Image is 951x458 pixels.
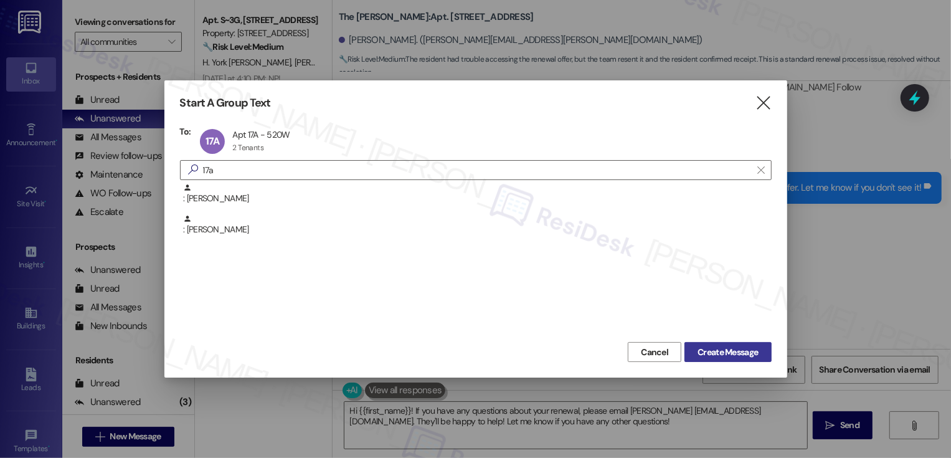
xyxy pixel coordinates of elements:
span: 17A [206,135,220,148]
i:  [183,163,203,176]
i:  [755,97,772,110]
div: : [PERSON_NAME] [180,183,772,214]
button: Cancel [628,342,681,362]
i:  [757,165,764,175]
button: Create Message [684,342,771,362]
span: Create Message [698,346,758,359]
div: 2 Tenants [232,143,263,153]
h3: To: [180,126,191,137]
button: Clear text [751,161,771,179]
h3: Start A Group Text [180,96,271,110]
div: : [PERSON_NAME] [183,214,772,236]
div: : [PERSON_NAME] [180,214,772,246]
div: : [PERSON_NAME] [183,183,772,205]
div: Apt 17A - 520W [232,129,290,140]
span: Cancel [641,346,668,359]
input: Search for any contact or apartment [203,161,751,179]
